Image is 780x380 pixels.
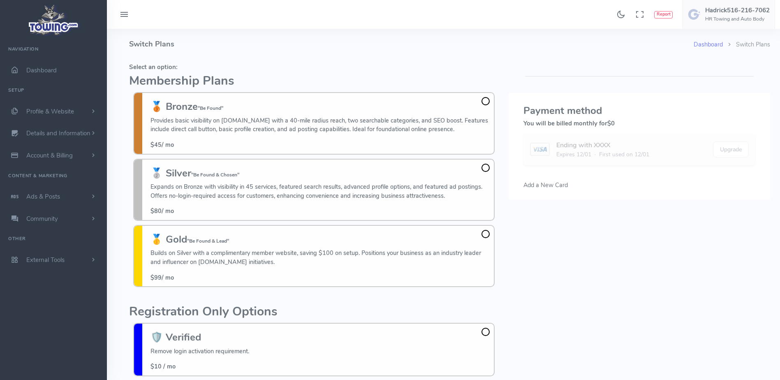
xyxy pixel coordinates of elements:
[150,141,174,149] span: / mo
[556,150,591,159] span: Expires 12/01
[150,273,174,282] span: / mo
[523,120,755,127] h5: You will be billed monthly for
[713,141,749,158] button: Upgrade
[150,249,490,266] p: Builds on Silver with a complimentary member website, saving $100 on setup. Positions your busine...
[607,119,615,127] span: $0
[150,183,490,200] p: Expands on Bronze with visibility in 45 services, featured search results, advanced profile optio...
[523,105,755,116] h3: Payment method
[26,107,74,116] span: Profile & Website
[187,238,229,244] small: "Be Found & Lead"
[150,207,174,215] span: / mo
[26,151,73,160] span: Account & Billing
[150,168,490,178] h3: 🥈 Silver
[198,105,223,111] small: "Be Found"
[150,362,176,371] span: $10 / mo
[150,116,490,134] p: Provides basic visibility on [DOMAIN_NAME] with a 40-mile radius reach, two searchable categories...
[191,171,239,178] small: "Be Found & Chosen"
[26,256,65,264] span: External Tools
[150,207,162,215] span: $80
[150,101,490,112] h3: 🥉 Bronze
[26,66,57,74] span: Dashboard
[150,347,249,356] p: Remove login activation requirement.
[688,8,701,21] img: user-image
[694,40,723,49] a: Dashboard
[129,64,499,70] h5: Select an option:
[599,150,649,159] span: First used on 12/01
[530,143,549,156] img: card image
[705,7,770,14] h5: Hadrick516-216-7062
[150,332,249,343] h3: 🛡️ Verified
[150,234,490,245] h3: 🥇 Gold
[129,305,499,319] h2: Registration Only Options
[723,40,770,49] li: Switch Plans
[129,29,694,60] h4: Switch Plans
[150,141,162,149] span: $45
[26,215,58,223] span: Community
[26,130,90,138] span: Details and Information
[129,74,499,88] h2: Membership Plans
[595,150,596,159] span: ·
[26,2,81,37] img: logo
[705,16,770,22] h6: HR Towing and Auto Body
[523,181,568,189] span: Add a New Card
[654,11,673,19] button: Report
[556,140,649,150] div: Ending with XXXX
[150,273,162,282] span: $99
[26,192,60,201] span: Ads & Posts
